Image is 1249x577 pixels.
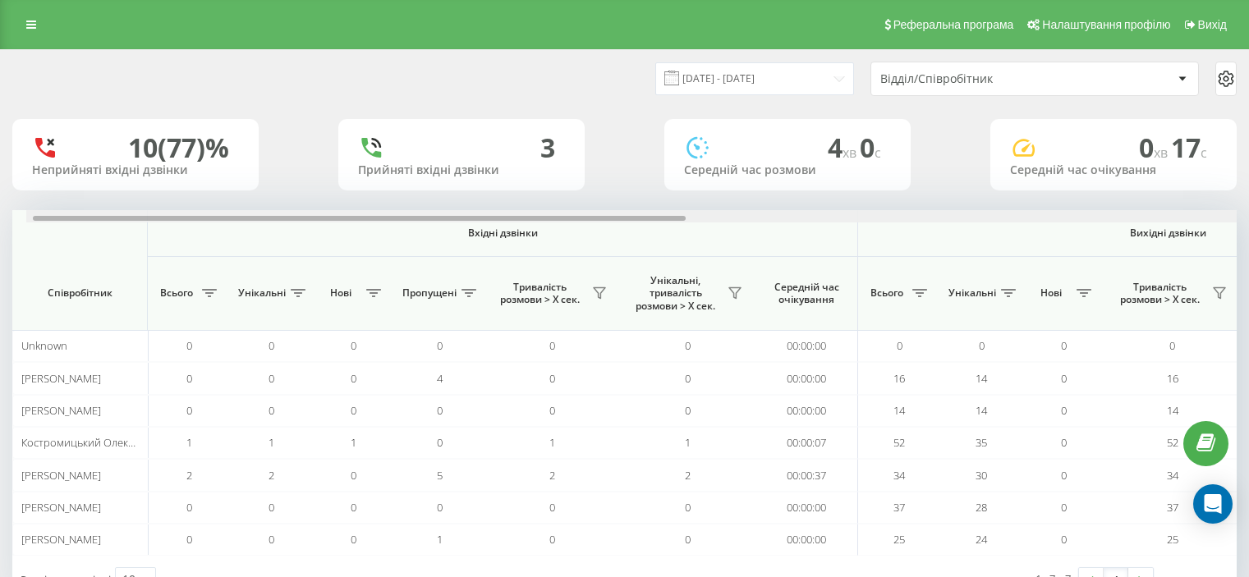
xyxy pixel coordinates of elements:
span: 0 [549,500,555,515]
span: 0 [549,371,555,386]
span: 0 [1139,130,1171,165]
span: 0 [685,403,691,418]
span: 0 [979,338,985,353]
span: 0 [1061,468,1067,483]
span: Unknown [21,338,67,353]
span: 0 [269,500,274,515]
span: хв [1154,144,1171,162]
span: [PERSON_NAME] [21,371,101,386]
span: 0 [1061,371,1067,386]
span: 0 [186,500,192,515]
td: 00:00:00 [755,330,858,362]
span: Пропущені [402,286,457,300]
span: 1 [437,532,443,547]
div: 3 [540,132,555,163]
span: Костромицький Олександр [21,435,158,450]
span: 35 [976,435,987,450]
span: 0 [269,403,274,418]
span: 25 [1167,532,1178,547]
span: Вхідні дзвінки [191,227,815,240]
span: 1 [549,435,555,450]
span: c [1201,144,1207,162]
div: Прийняті вхідні дзвінки [358,163,565,177]
span: Тривалість розмови > Х сек. [1113,281,1207,306]
span: 1 [269,435,274,450]
span: 2 [685,468,691,483]
span: 1 [351,435,356,450]
span: 0 [1061,338,1067,353]
td: 00:00:00 [755,492,858,524]
span: [PERSON_NAME] [21,403,101,418]
span: 0 [549,403,555,418]
span: 14 [976,371,987,386]
span: Співробітник [26,286,133,300]
span: 4 [437,371,443,386]
span: 0 [437,435,443,450]
span: [PERSON_NAME] [21,468,101,483]
span: 0 [351,500,356,515]
span: Унікальні [238,286,286,300]
span: 25 [893,532,905,547]
span: 0 [549,338,555,353]
span: 0 [351,371,356,386]
span: 0 [186,338,192,353]
td: 00:00:00 [755,362,858,394]
span: 0 [549,532,555,547]
div: 10 (77)% [128,132,229,163]
span: 14 [1167,403,1178,418]
span: 0 [351,468,356,483]
span: 28 [976,500,987,515]
span: c [875,144,881,162]
span: 37 [893,500,905,515]
span: [PERSON_NAME] [21,532,101,547]
span: 0 [269,371,274,386]
span: 0 [186,371,192,386]
span: 52 [1167,435,1178,450]
span: хв [843,144,860,162]
span: 0 [1061,403,1067,418]
div: Середній час розмови [684,163,891,177]
span: 0 [269,532,274,547]
span: 0 [437,403,443,418]
div: Відділ/Співробітник [880,72,1077,86]
span: Тривалість розмови > Х сек. [493,281,587,306]
span: 0 [351,338,356,353]
span: 2 [186,468,192,483]
span: 0 [437,338,443,353]
span: 52 [893,435,905,450]
span: Вихід [1198,18,1227,31]
div: Неприйняті вхідні дзвінки [32,163,239,177]
span: 0 [1169,338,1175,353]
span: Нові [320,286,361,300]
span: Налаштування профілю [1042,18,1170,31]
td: 00:00:00 [755,524,858,556]
span: 0 [685,371,691,386]
td: 00:00:00 [755,395,858,427]
span: 4 [828,130,860,165]
span: 2 [549,468,555,483]
span: 0 [186,403,192,418]
span: Реферальна програма [893,18,1014,31]
span: 1 [186,435,192,450]
span: 0 [685,532,691,547]
span: Нові [1031,286,1072,300]
span: 16 [893,371,905,386]
span: 0 [685,338,691,353]
td: 00:00:37 [755,459,858,491]
span: Всього [156,286,197,300]
span: 14 [976,403,987,418]
span: Всього [866,286,907,300]
div: Середній час очікування [1010,163,1217,177]
span: 0 [860,130,881,165]
span: 30 [976,468,987,483]
span: 0 [437,500,443,515]
span: 16 [1167,371,1178,386]
span: 34 [1167,468,1178,483]
span: 14 [893,403,905,418]
span: [PERSON_NAME] [21,500,101,515]
span: 2 [269,468,274,483]
div: Open Intercom Messenger [1193,484,1233,524]
span: 17 [1171,130,1207,165]
td: 00:00:07 [755,427,858,459]
span: 34 [893,468,905,483]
